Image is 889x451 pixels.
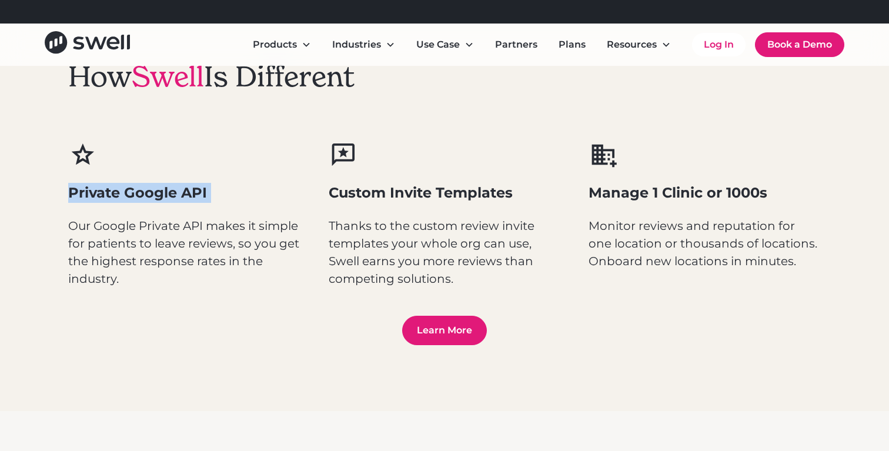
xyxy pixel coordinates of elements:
[589,217,821,270] p: Monitor reviews and reputation for one location or thousands of locations. Onboard new locations ...
[68,217,300,288] p: Our Google Private API makes it simple for patients to leave reviews, so you get the highest resp...
[332,38,381,52] div: Industries
[45,31,130,58] a: home
[253,38,297,52] div: Products
[243,33,320,56] div: Products
[68,60,355,94] h2: How Is Different
[407,33,483,56] div: Use Case
[132,59,204,94] span: Swell
[589,183,821,203] h3: Manage 1 Clinic or 1000s
[549,33,595,56] a: Plans
[323,33,405,56] div: Industries
[329,183,561,203] h3: Custom Invite Templates
[755,32,844,57] a: Book a Demo
[607,38,657,52] div: Resources
[402,316,487,345] a: Learn More
[597,33,680,56] div: Resources
[692,33,746,56] a: Log In
[416,38,460,52] div: Use Case
[68,183,300,203] h3: Private Google API
[486,33,547,56] a: Partners
[329,217,561,288] p: Thanks to the custom review invite templates your whole org can use, Swell earns you more reviews...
